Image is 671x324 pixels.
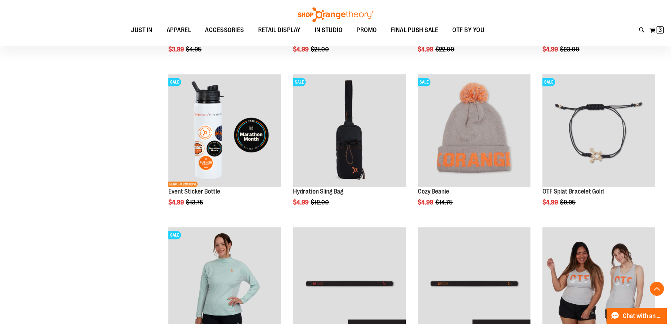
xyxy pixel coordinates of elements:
span: APPAREL [167,22,191,38]
a: Main view of OTF Cozy Scarf GreySALE [418,74,530,188]
span: $9.95 [560,199,577,206]
span: JUST IN [131,22,153,38]
a: Event Sticker Bottle [168,188,220,195]
div: product [539,71,659,224]
a: FINAL PUSH SALE [384,22,446,38]
a: Product image for Hydration Sling BagSALE [293,74,406,188]
a: OTF BY YOU [445,22,491,38]
a: JUST IN [124,22,160,38]
span: SALE [418,78,430,86]
img: Product image for Hydration Sling Bag [293,74,406,187]
span: FINAL PUSH SALE [391,22,439,38]
span: 3 [658,26,662,33]
button: Chat with an Expert [607,308,667,324]
a: Product image for Splat Bracelet GoldSALE [542,74,655,188]
span: $22.00 [435,46,455,53]
a: ACCESSORIES [198,22,251,38]
span: Chat with an Expert [623,313,663,319]
div: product [290,71,409,224]
button: Back To Top [650,282,664,296]
a: APPAREL [160,22,198,38]
span: $4.99 [293,46,310,53]
div: product [165,71,285,224]
span: $12.00 [311,199,330,206]
span: SALE [168,231,181,239]
span: $4.99 [168,199,185,206]
span: OTF BY YOU [452,22,484,38]
span: SALE [168,78,181,86]
a: Event Sticker BottleSALENETWORK EXCLUSIVE [168,74,281,188]
span: RETAIL DISPLAY [258,22,301,38]
img: Shop Orangetheory [297,7,374,22]
span: ACCESSORIES [205,22,244,38]
span: $4.99 [542,199,559,206]
div: product [414,71,534,224]
span: PROMO [356,22,377,38]
span: $14.75 [435,199,454,206]
a: Cozy Beanie [418,188,449,195]
a: OTF Splat Bracelet Gold [542,188,604,195]
span: $4.99 [542,46,559,53]
a: IN STUDIO [308,22,350,38]
a: Hydration Sling Bag [293,188,343,195]
span: $4.99 [418,46,434,53]
img: Product image for Splat Bracelet Gold [542,74,655,187]
span: $4.95 [186,46,203,53]
span: SALE [542,78,555,86]
span: SALE [293,78,306,86]
span: $23.00 [560,46,580,53]
a: PROMO [349,22,384,38]
span: $21.00 [311,46,330,53]
span: $13.75 [186,199,204,206]
span: $3.99 [168,46,185,53]
span: IN STUDIO [315,22,343,38]
a: RETAIL DISPLAY [251,22,308,38]
img: Event Sticker Bottle [168,74,281,187]
span: NETWORK EXCLUSIVE [168,182,198,187]
img: Main view of OTF Cozy Scarf Grey [418,74,530,187]
span: $4.99 [418,199,434,206]
span: $4.99 [293,199,310,206]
